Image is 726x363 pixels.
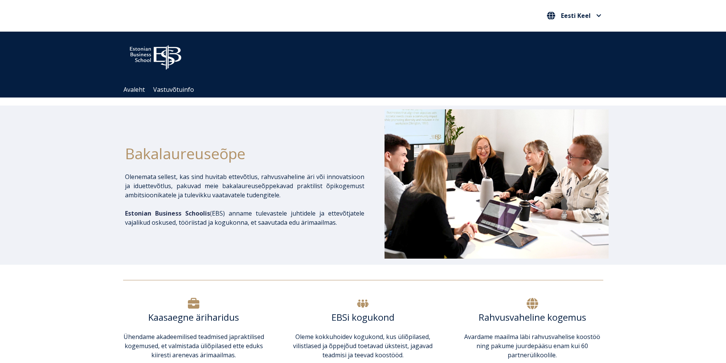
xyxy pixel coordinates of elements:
[292,312,434,323] h6: EBSi kogukond
[123,39,188,72] img: ebs_logo2016_white
[125,333,264,359] span: praktilised kogemused, et valmistada üliõpilased ette eduks kiiresti arenevas ärimaailmas.
[123,333,234,341] span: Ühendame akadeemilised teadmised ja
[462,312,603,323] h6: Rahvusvaheline kogemus
[125,172,364,200] p: Olenemata sellest, kas sind huvitab ettevõtlus, rahvusvaheline äri või innovatsioon ja iduettevõt...
[293,333,433,359] span: Oleme kokkuhoidev kogukond, kus üliõpilased, vilistlased ja õppejõud toetavad üksteist, jagavad t...
[462,332,603,360] p: Avardame maailma läbi rahvusvahelise koostöö ning pakume juurdepääsu enam kui 60 partnerülikoolile.
[119,82,615,98] div: Navigation Menu
[125,209,210,217] span: Estonian Business Schoolis
[385,109,609,259] img: Bakalaureusetudengid
[153,85,194,94] a: Vastuvõtuinfo
[125,209,212,217] span: (
[561,13,591,19] span: Eesti Keel
[123,312,264,323] h6: Kaasaegne äriharidus
[125,209,364,227] p: EBS) anname tulevastele juhtidele ja ettevõtjatele vajalikud oskused, tööriistad ja kogukonna, et...
[123,85,145,94] a: Avaleht
[125,142,364,165] h1: Bakalaureuseõpe
[545,10,603,22] button: Eesti Keel
[545,10,603,22] nav: Vali oma keel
